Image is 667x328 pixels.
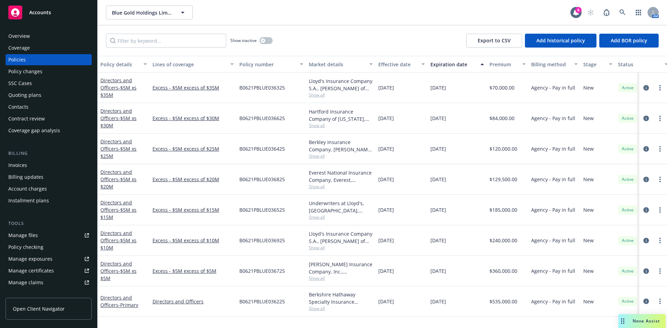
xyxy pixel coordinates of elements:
[239,206,285,213] span: B0621PBLUE036525
[584,6,598,19] a: Start snowing
[430,206,446,213] span: [DATE]
[531,84,575,91] span: Agency - Pay in full
[153,84,234,91] a: Excess - $5M excess of $35M
[100,230,137,251] a: Directors and Officers
[8,125,60,136] div: Coverage gap analysis
[656,267,664,275] a: more
[8,171,43,183] div: Billing updates
[13,305,65,312] span: Open Client Navigator
[583,206,594,213] span: New
[489,298,517,305] span: $535,000.00
[489,206,517,213] span: $185,000.00
[237,56,306,73] button: Policy number
[8,277,43,288] div: Manage claims
[618,314,627,328] div: Drag to move
[239,237,285,244] span: B0621PBLUE036925
[8,101,28,112] div: Contacts
[642,84,650,92] a: circleInformation
[642,114,650,123] a: circleInformation
[378,176,394,183] span: [DATE]
[489,115,514,122] span: $84,000.00
[309,92,373,98] span: Show all
[621,207,635,213] span: Active
[309,230,373,245] div: Lloyd's Insurance Company S.A., [PERSON_NAME] of London, [PERSON_NAME] Insurance Services
[153,115,234,122] a: Excess - $5M excess of $30M
[8,183,47,194] div: Account charges
[583,145,594,152] span: New
[378,206,394,213] span: [DATE]
[306,56,376,73] button: Market details
[8,289,41,300] div: Manage BORs
[6,113,92,124] a: Contract review
[378,84,394,91] span: [DATE]
[106,6,193,19] button: Blue Gold Holdings Limited
[6,265,92,276] a: Manage certificates
[8,66,42,77] div: Policy changes
[430,267,446,275] span: [DATE]
[6,289,92,300] a: Manage BORs
[642,145,650,153] a: circleInformation
[8,160,27,171] div: Invoices
[8,265,54,276] div: Manage certificates
[100,294,138,308] a: Directors and Officers
[599,34,659,48] button: Add BOR policy
[528,56,580,73] button: Billing method
[100,260,137,281] a: Directors and Officers
[6,150,92,157] div: Billing
[583,267,594,275] span: New
[489,237,517,244] span: $240,000.00
[100,61,139,68] div: Policy details
[632,6,645,19] a: Switch app
[531,237,575,244] span: Agency - Pay in full
[100,138,137,159] a: Directors and Officers
[642,297,650,305] a: circleInformation
[583,176,594,183] span: New
[8,230,38,241] div: Manage files
[100,199,137,220] a: Directors and Officers
[239,61,296,68] div: Policy number
[239,298,285,305] span: B0621PBLUE036225
[6,171,92,183] a: Billing updates
[100,84,137,98] span: - $5M xs $35M
[536,37,585,44] span: Add historical policy
[309,200,373,214] div: Underwriters at Lloyd's, [GEOGRAPHIC_DATA], [PERSON_NAME] of [GEOGRAPHIC_DATA], [PERSON_NAME] Ins...
[6,101,92,112] a: Contacts
[6,220,92,227] div: Tools
[656,297,664,305] a: more
[430,84,446,91] span: [DATE]
[6,183,92,194] a: Account charges
[621,146,635,152] span: Active
[6,253,92,264] a: Manage exposures
[6,42,92,53] a: Coverage
[378,115,394,122] span: [DATE]
[430,115,446,122] span: [DATE]
[583,61,605,68] div: Stage
[656,206,664,214] a: more
[6,31,92,42] a: Overview
[489,176,517,183] span: $129,500.00
[153,267,234,275] a: Excess - $5M excess of $5M
[6,230,92,241] a: Manage files
[8,42,30,53] div: Coverage
[112,9,172,16] span: Blue Gold Holdings Limited
[6,90,92,101] a: Quoting plans
[621,115,635,121] span: Active
[525,34,596,48] button: Add historical policy
[430,298,446,305] span: [DATE]
[466,34,522,48] button: Export to CSV
[656,145,664,153] a: more
[153,176,234,183] a: Excess - $5M excess of $20M
[239,115,285,122] span: B0621PBLUE036625
[309,291,373,305] div: Berkshire Hathaway Specialty Insurance Company, Berkshire Hathaway Specialty Insurance, [PERSON_N...
[6,66,92,77] a: Policy changes
[618,61,660,68] div: Status
[309,184,373,190] span: Show all
[489,145,517,152] span: $120,000.00
[309,169,373,184] div: Everest National Insurance Company, Everest, [PERSON_NAME] Insurance Services
[583,84,594,91] span: New
[642,206,650,214] a: circleInformation
[309,275,373,281] span: Show all
[100,115,137,129] span: - $5M xs $30M
[6,78,92,89] a: SSC Cases
[29,10,51,15] span: Accounts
